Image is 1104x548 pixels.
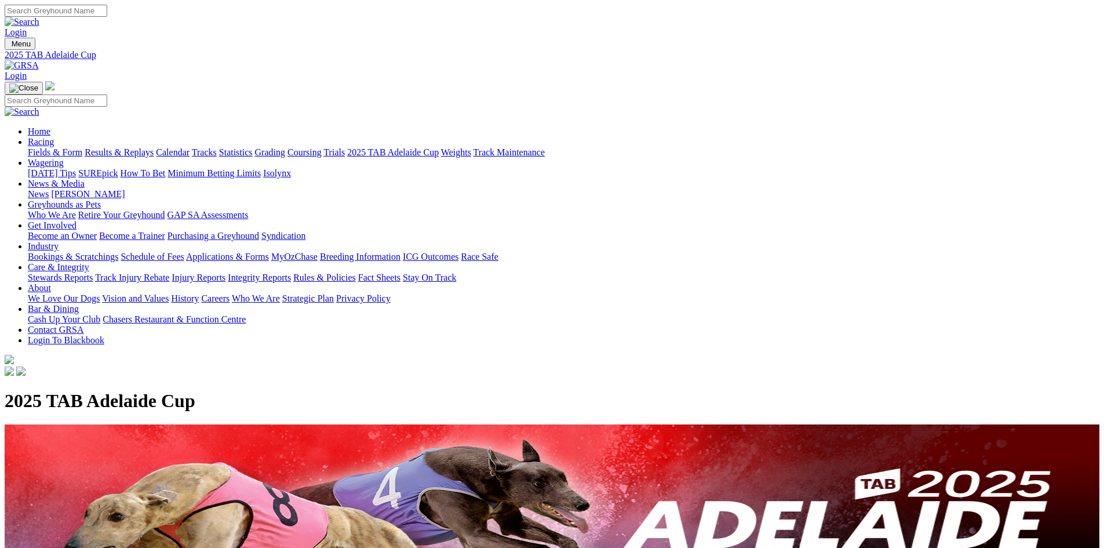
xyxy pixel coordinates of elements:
[192,147,217,157] a: Tracks
[51,189,125,199] a: [PERSON_NAME]
[28,314,1099,325] div: Bar & Dining
[441,147,471,157] a: Weights
[102,293,169,303] a: Vision and Values
[5,17,39,27] img: Search
[271,252,318,262] a: MyOzChase
[28,252,118,262] a: Bookings & Scratchings
[28,283,51,293] a: About
[171,293,199,303] a: History
[5,50,1099,60] a: 2025 TAB Adelaide Cup
[45,81,54,90] img: logo-grsa-white.png
[5,27,27,37] a: Login
[28,262,89,272] a: Care & Integrity
[28,168,1099,179] div: Wagering
[28,210,76,220] a: Who We Are
[28,179,85,188] a: News & Media
[28,231,1099,241] div: Get Involved
[28,325,83,335] a: Contact GRSA
[28,293,1099,304] div: About
[358,273,400,282] a: Fact Sheets
[28,314,100,324] a: Cash Up Your Club
[28,231,97,241] a: Become an Owner
[5,38,35,50] button: Toggle navigation
[5,5,107,17] input: Search
[28,241,59,251] a: Industry
[336,293,391,303] a: Privacy Policy
[28,168,76,178] a: [DATE] Tips
[167,168,261,178] a: Minimum Betting Limits
[103,314,246,324] a: Chasers Restaurant & Function Centre
[85,147,154,157] a: Results & Replays
[5,82,43,95] button: Toggle navigation
[16,366,25,376] img: twitter.svg
[28,252,1099,262] div: Industry
[201,293,229,303] a: Careers
[12,39,31,48] span: Menu
[95,273,169,282] a: Track Injury Rebate
[293,273,356,282] a: Rules & Policies
[232,293,280,303] a: Who We Are
[5,355,14,364] img: logo-grsa-white.png
[78,210,165,220] a: Retire Your Greyhound
[473,147,545,157] a: Track Maintenance
[9,84,38,93] img: Close
[5,366,14,376] img: facebook.svg
[78,168,118,178] a: SUREpick
[263,168,291,178] a: Isolynx
[121,168,166,178] a: How To Bet
[28,273,1099,283] div: Care & Integrity
[167,210,249,220] a: GAP SA Assessments
[28,126,50,136] a: Home
[5,95,107,107] input: Search
[28,220,76,230] a: Get Involved
[347,147,439,157] a: 2025 TAB Adelaide Cup
[228,273,291,282] a: Integrity Reports
[99,231,165,241] a: Become a Trainer
[287,147,322,157] a: Coursing
[28,210,1099,220] div: Greyhounds as Pets
[5,107,39,117] img: Search
[403,252,458,262] a: ICG Outcomes
[323,147,345,157] a: Trials
[320,252,400,262] a: Breeding Information
[219,147,253,157] a: Statistics
[186,252,269,262] a: Applications & Forms
[28,335,104,345] a: Login To Blackbook
[28,158,64,168] a: Wagering
[261,231,305,241] a: Syndication
[28,137,54,147] a: Racing
[461,252,498,262] a: Race Safe
[5,390,1099,412] h1: 2025 TAB Adelaide Cup
[403,273,456,282] a: Stay On Track
[28,189,1099,199] div: News & Media
[156,147,190,157] a: Calendar
[28,273,93,282] a: Stewards Reports
[5,71,27,81] a: Login
[28,199,101,209] a: Greyhounds as Pets
[167,231,259,241] a: Purchasing a Greyhound
[282,293,334,303] a: Strategic Plan
[28,147,82,157] a: Fields & Form
[28,147,1099,158] div: Racing
[28,189,49,199] a: News
[172,273,225,282] a: Injury Reports
[255,147,285,157] a: Grading
[28,304,79,314] a: Bar & Dining
[5,60,39,71] img: GRSA
[121,252,184,262] a: Schedule of Fees
[28,293,100,303] a: We Love Our Dogs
